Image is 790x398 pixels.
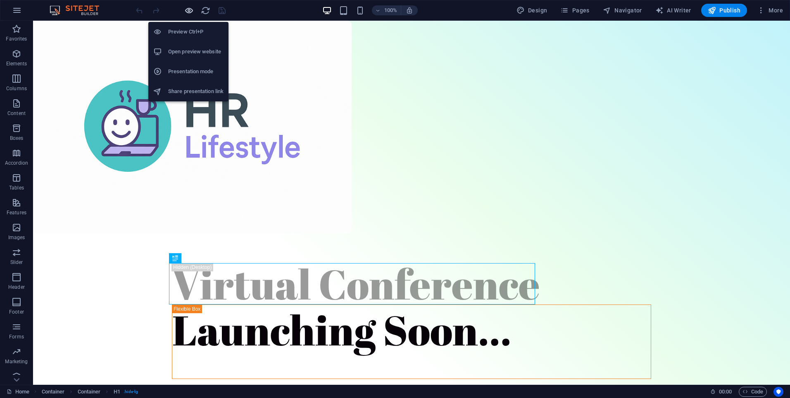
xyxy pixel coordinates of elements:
[5,160,28,166] p: Accordion
[719,387,732,397] span: 00 00
[42,387,65,397] span: Click to select. Double-click to edit
[372,5,401,15] button: 100%
[8,234,25,241] p: Images
[200,5,210,15] button: reload
[513,4,551,17] div: Design (Ctrl+Alt+Y)
[600,4,645,17] button: Navigator
[516,6,547,14] span: Design
[10,135,24,141] p: Boxes
[7,110,26,117] p: Content
[739,387,767,397] button: Code
[7,209,26,216] p: Features
[168,27,224,37] h6: Preview Ctrl+P
[725,388,726,395] span: :
[513,4,551,17] button: Design
[655,6,691,14] span: AI Writer
[168,86,224,96] h6: Share presentation link
[48,5,109,15] img: Editor Logo
[652,4,695,17] button: AI Writer
[708,6,740,14] span: Publish
[603,6,642,14] span: Navigator
[560,6,589,14] span: Pages
[710,387,732,397] h6: Session time
[78,387,101,397] span: Click to select. Double-click to edit
[8,284,25,290] p: Header
[384,5,397,15] h6: 100%
[742,387,763,397] span: Code
[9,309,24,315] p: Footer
[9,333,24,340] p: Forms
[557,4,592,17] button: Pages
[773,387,783,397] button: Usercentrics
[6,85,27,92] p: Columns
[168,47,224,57] h6: Open preview website
[757,6,783,14] span: More
[10,259,23,266] p: Slider
[754,4,786,17] button: More
[114,387,120,397] span: Click to select. Double-click to edit
[6,60,27,67] p: Elements
[124,387,138,397] span: . hide-lg
[6,36,27,42] p: Favorites
[406,7,413,14] i: On resize automatically adjust zoom level to fit chosen device.
[9,185,24,191] p: Tables
[7,387,29,397] a: Click to cancel selection. Double-click to open Pages
[42,387,138,397] nav: breadcrumb
[701,4,747,17] button: Publish
[5,358,28,365] p: Marketing
[168,67,224,77] h6: Presentation mode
